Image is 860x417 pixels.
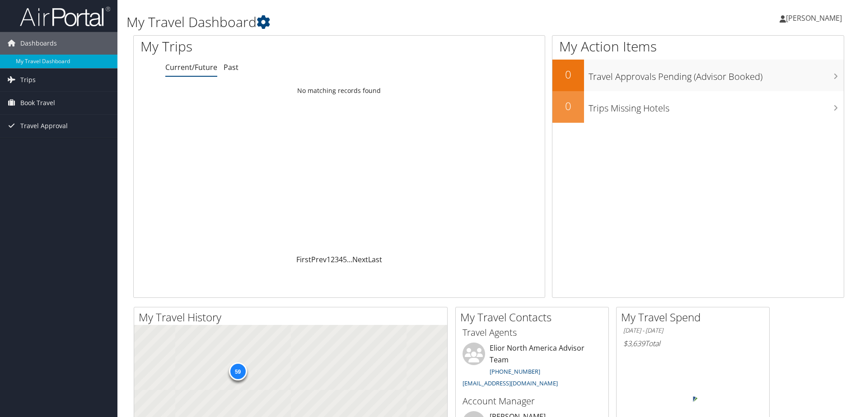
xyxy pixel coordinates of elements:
[335,255,339,264] a: 3
[224,62,238,72] a: Past
[589,66,844,83] h3: Travel Approvals Pending (Advisor Booked)
[165,62,217,72] a: Current/Future
[229,362,247,380] div: 59
[126,13,609,32] h1: My Travel Dashboard
[139,310,447,325] h2: My Travel History
[490,367,540,375] a: [PHONE_NUMBER]
[20,69,36,91] span: Trips
[786,13,842,23] span: [PERSON_NAME]
[134,83,545,99] td: No matching records found
[458,343,606,391] li: Elior North America Advisor Team
[460,310,608,325] h2: My Travel Contacts
[463,395,602,408] h3: Account Manager
[463,326,602,339] h3: Travel Agents
[780,5,851,32] a: [PERSON_NAME]
[331,255,335,264] a: 2
[552,60,844,91] a: 0Travel Approvals Pending (Advisor Booked)
[352,255,368,264] a: Next
[589,97,844,115] h3: Trips Missing Hotels
[296,255,311,264] a: First
[311,255,327,264] a: Prev
[20,32,57,55] span: Dashboards
[623,326,762,335] h6: [DATE] - [DATE]
[621,310,769,325] h2: My Travel Spend
[20,6,110,27] img: airportal-logo.png
[368,255,382,264] a: Last
[552,98,584,114] h2: 0
[20,115,68,137] span: Travel Approval
[463,379,558,387] a: [EMAIL_ADDRESS][DOMAIN_NAME]
[343,255,347,264] a: 5
[20,92,55,114] span: Book Travel
[327,255,331,264] a: 1
[552,91,844,123] a: 0Trips Missing Hotels
[140,37,367,56] h1: My Trips
[339,255,343,264] a: 4
[623,338,762,348] h6: Total
[347,255,352,264] span: …
[552,37,844,56] h1: My Action Items
[623,338,645,348] span: $3,639
[552,67,584,82] h2: 0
